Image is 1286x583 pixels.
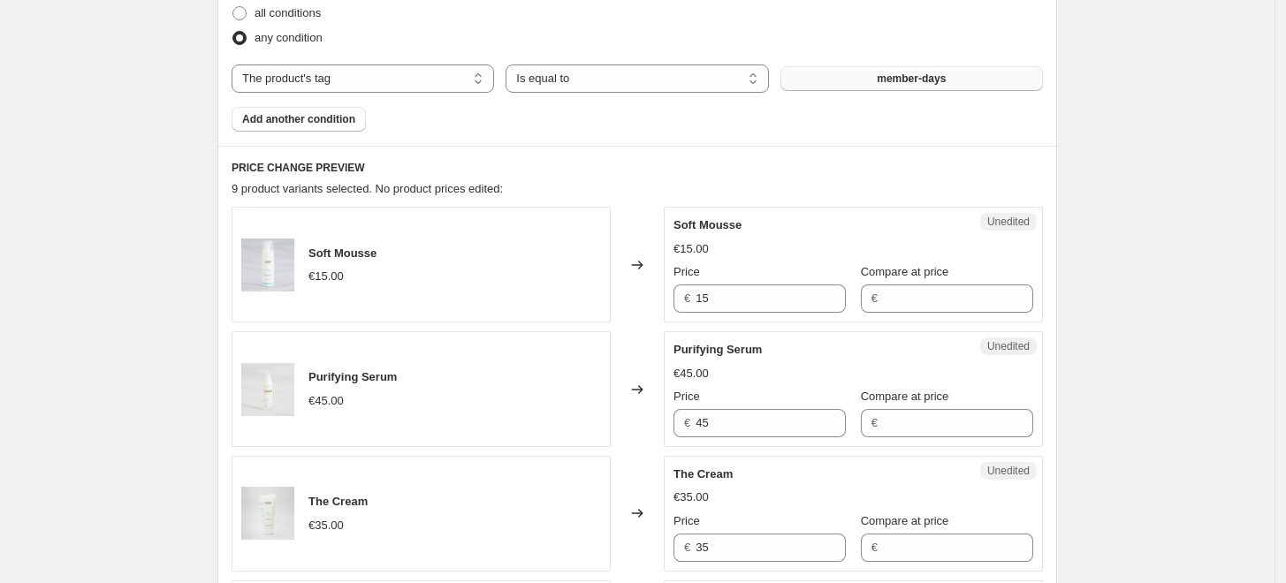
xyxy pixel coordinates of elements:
[673,488,709,506] div: €35.00
[987,339,1030,353] span: Unedited
[987,464,1030,478] span: Unedited
[861,514,949,527] span: Compare at price
[871,416,878,429] span: €
[673,365,709,382] div: €45.00
[871,541,878,554] span: €
[308,268,344,285] div: €15.00
[987,215,1030,229] span: Unedited
[861,265,949,278] span: Compare at price
[861,390,949,403] span: Compare at price
[673,218,742,231] span: Soft Mousse
[308,392,344,410] div: €45.00
[255,6,321,19] span: all conditions
[308,495,368,508] span: The Cream
[877,72,946,86] span: member-days
[871,291,878,305] span: €
[241,487,294,540] img: The_Cream_Crema_corpo_idratante_rassodante_Luce_Beauty_by_alessia_marcuzzi_80x.jpg
[673,343,762,356] span: Purifying Serum
[242,112,355,126] span: Add another condition
[780,66,1043,91] button: member-days
[232,161,1043,175] h6: PRICE CHANGE PREVIEW
[308,517,344,534] div: €35.00
[232,182,503,195] span: 9 product variants selected. No product prices edited:
[673,265,700,278] span: Price
[673,467,733,481] span: The Cream
[241,363,294,416] img: Purifying_Serum-Siero_anti_impurita_anti_imperfezioni-pelle_impure_LuceBeautyByAlessiaMarcuzzi_80...
[684,541,690,554] span: €
[308,370,397,383] span: Purifying Serum
[673,390,700,403] span: Price
[684,291,690,305] span: €
[255,31,323,44] span: any condition
[673,240,709,258] div: €15.00
[308,246,377,260] span: Soft Mousse
[684,416,690,429] span: €
[241,238,294,291] img: Soft_Mousse-Mousse_Detergente_purificante_lenitiva-doppia-detersione-LuceBeautyByAlessiaMarcuzzi_...
[673,514,700,527] span: Price
[232,107,366,132] button: Add another condition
